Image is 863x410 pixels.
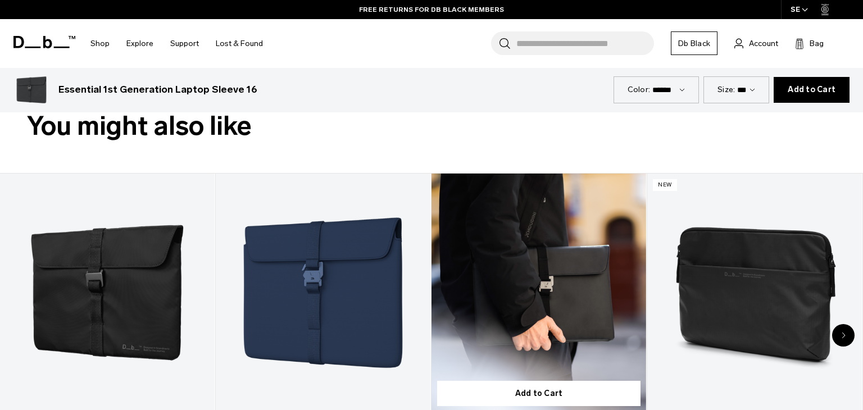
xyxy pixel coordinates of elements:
div: Next slide [832,324,855,347]
span: Bag [810,38,824,49]
button: Add to Cart [437,381,641,406]
span: Add to Cart [788,85,835,94]
nav: Main Navigation [82,19,271,68]
h2: You might also like [27,106,836,146]
a: Lost & Found [216,24,263,63]
button: Add to Cart [774,77,850,103]
p: New [653,179,677,191]
a: Explore [126,24,153,63]
label: Color: [628,84,651,95]
a: Db Black [671,31,717,55]
a: Support [170,24,199,63]
a: FREE RETURNS FOR DB BLACK MEMBERS [359,4,504,15]
h3: Essential 1st Generation Laptop Sleeve 16 [58,83,257,97]
img: essential_laptop_sleeve_16_gneiss_2.png [13,72,49,108]
label: Size: [717,84,735,95]
a: Shop [90,24,110,63]
a: Account [734,37,778,50]
span: Account [749,38,778,49]
button: Bag [795,37,824,50]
